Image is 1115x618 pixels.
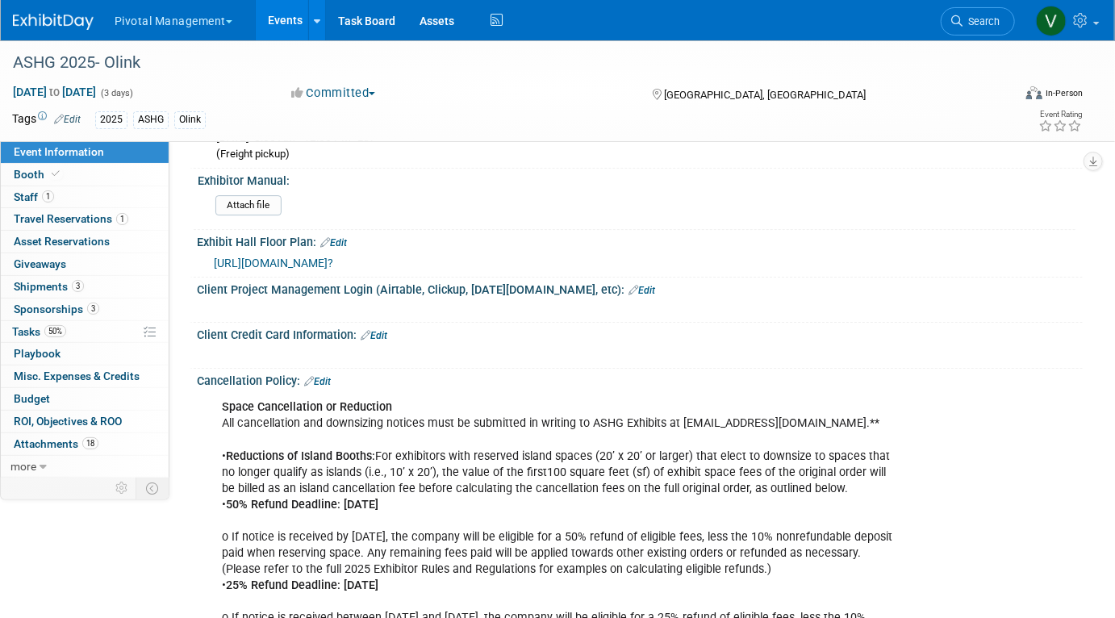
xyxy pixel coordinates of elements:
div: Olink [174,111,206,128]
span: [DATE] [DATE] [12,85,97,99]
a: more [1,456,169,478]
td: Personalize Event Tab Strip [108,478,136,499]
span: Tasks [12,325,66,338]
span: to [47,86,62,98]
span: [DATE] 8:00 AM - 12:00 PM [216,131,351,144]
span: Search [963,15,1000,27]
div: 2025 [95,111,127,128]
a: Booth [1,164,169,186]
td: Toggle Event Tabs [136,478,169,499]
span: more [10,460,36,473]
a: Search [941,7,1015,35]
div: In-Person [1045,87,1083,99]
span: Giveaways [14,257,66,270]
a: Travel Reservations1 [1,208,169,230]
span: 18 [82,437,98,449]
a: Giveaways [1,253,169,275]
div: Client Credit Card Information: [197,323,1083,344]
span: [GEOGRAPHIC_DATA], [GEOGRAPHIC_DATA] [665,89,867,101]
a: Edit [304,376,331,387]
a: Event Information [1,141,169,163]
a: Edit [54,114,81,125]
span: (3 days) [99,88,133,98]
span: Travel Reservations [14,212,128,225]
img: Format-Inperson.png [1026,86,1042,99]
a: Playbook [1,343,169,365]
span: Sponsorships [14,303,99,315]
span: 3 [87,303,99,315]
a: Staff1 [1,186,169,208]
div: Client Project Management Login (Airtable, Clickup, [DATE][DOMAIN_NAME], etc): [197,278,1083,299]
div: Exhibit Hall Floor Plan: [197,230,1083,251]
b: 25% Refund Deadline: [DATE] [226,578,378,592]
div: ASHG [133,111,169,128]
span: ROI, Objectives & ROO [14,415,122,428]
a: [URL][DOMAIN_NAME]? [214,257,333,269]
div: (Freight pickup) [216,147,1071,162]
a: Edit [628,285,655,296]
div: ASHG 2025- Olink [7,48,992,77]
a: Asset Reservations [1,231,169,253]
a: Budget [1,388,169,410]
div: Cancellation Policy: [197,369,1083,390]
span: Shipments [14,280,84,293]
a: Misc. Expenses & Credits [1,365,169,387]
button: Committed [286,85,382,102]
a: Shipments3 [1,276,169,298]
div: Event Format [925,84,1083,108]
a: Edit [361,330,387,341]
a: ROI, Objectives & ROO [1,411,169,432]
span: 1 [42,190,54,203]
b: 50% Refund Deadline: [DATE] [226,498,378,512]
div: Exhibitor Manual: [198,169,1075,189]
b: Reductions of Island Booths: [226,449,375,463]
span: EST [357,132,375,144]
span: Playbook [14,347,61,360]
a: Edit [320,237,347,248]
span: Asset Reservations [14,235,110,248]
span: Booth [14,168,63,181]
div: Event Rating [1038,111,1082,119]
b: Space Cancellation or Reduction [222,400,392,414]
span: 1 [116,213,128,225]
span: Staff [14,190,54,203]
td: Tags [12,111,81,129]
span: Attachments [14,437,98,450]
img: ExhibitDay [13,14,94,30]
a: Tasks50% [1,321,169,343]
span: 3 [72,280,84,292]
span: Misc. Expenses & Credits [14,370,140,382]
i: Booth reservation complete [52,169,60,178]
a: Attachments18 [1,433,169,455]
span: Event Information [14,145,104,158]
span: Budget [14,392,50,405]
a: Sponsorships3 [1,299,169,320]
span: 50% [44,325,66,337]
img: Valerie Weld [1036,6,1067,36]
